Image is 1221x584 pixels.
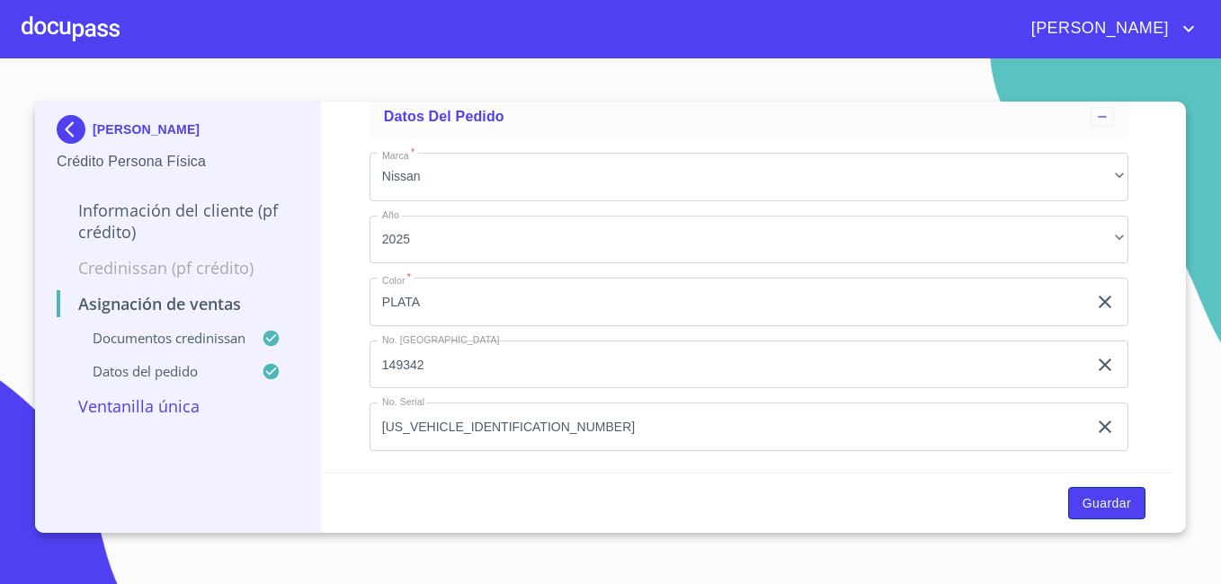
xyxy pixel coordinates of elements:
p: Ventanilla única [57,395,299,417]
button: clear input [1094,291,1116,313]
span: Guardar [1083,492,1131,515]
button: clear input [1094,416,1116,438]
button: clear input [1094,354,1116,376]
button: Guardar [1068,487,1145,520]
p: Crédito Persona Física [57,151,299,173]
p: Credinissan (PF crédito) [57,257,299,279]
div: Datos del pedido [370,95,1128,138]
p: Información del cliente (PF crédito) [57,199,299,243]
div: [PERSON_NAME] [57,115,299,151]
button: account of current user [1018,14,1199,43]
span: Datos del pedido [384,109,504,124]
span: [PERSON_NAME] [1018,14,1178,43]
div: Nissan [370,153,1128,201]
p: Documentos CrediNissan [57,329,262,347]
img: Docupass spot blue [57,115,93,144]
div: 2025 [370,216,1128,264]
p: [PERSON_NAME] [93,122,200,137]
p: Asignación de Ventas [57,293,299,314]
p: Datos del pedido [57,362,262,380]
